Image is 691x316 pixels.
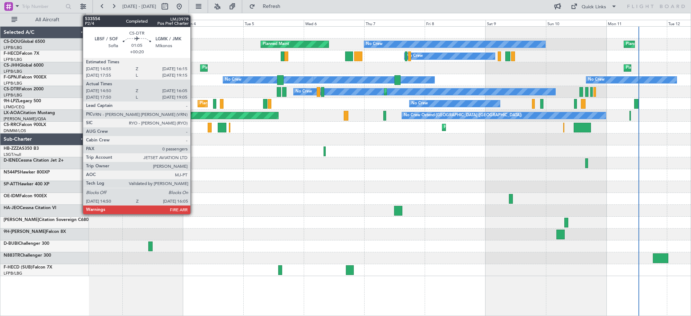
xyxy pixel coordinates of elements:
a: F-HECDFalcon 7X [4,51,39,56]
span: OE-IDM [4,194,19,198]
div: Planned Maint Nice ([GEOGRAPHIC_DATA]) [200,98,280,109]
input: Trip Number [22,1,63,12]
a: F-HECD (SUB)Falcon 7X [4,265,52,270]
a: F-GPNJFalcon 900EX [4,75,46,80]
div: Sun 10 [546,20,606,26]
a: DNMM/LOS [4,128,26,134]
a: [PERSON_NAME]/QSA [4,116,46,122]
a: D-BUBIChallenger 300 [4,241,49,246]
span: All Aircraft [19,17,76,22]
a: LX-AOACitation Mustang [4,111,55,115]
a: LFPB/LBG [4,92,22,98]
span: Refresh [257,4,287,9]
a: HA-JEOCessna Citation VI [4,206,56,210]
a: HB-ZZZAS350 B3 [4,146,39,151]
span: HA-JEO [4,206,20,210]
span: N544PS [4,170,20,175]
span: [PERSON_NAME] [4,218,39,222]
a: LFPB/LBG [4,57,22,62]
div: Wed 6 [304,20,364,26]
span: F-HECD (SUB) [4,265,32,270]
div: No Crew [411,98,428,109]
a: SP-ATTHawker 400 XP [4,182,49,186]
button: Quick Links [567,1,620,12]
a: N883TRChallenger 300 [4,253,51,258]
span: LX-AOA [4,111,20,115]
span: F-HECD [4,51,19,56]
button: Refresh [246,1,289,12]
div: No Crew [366,39,383,50]
a: 9H-LPZLegacy 500 [4,99,41,103]
div: Thu 7 [364,20,425,26]
div: Planned Maint [263,39,289,50]
div: Mon 4 [183,20,243,26]
div: Sun 3 [122,20,183,26]
span: [DATE] - [DATE] [122,3,156,10]
a: D-IENECessna Citation Jet 2+ [4,158,64,163]
span: F-GPNJ [4,75,19,80]
span: HB-ZZZ [4,146,19,151]
span: 9H-[PERSON_NAME] [4,230,46,234]
span: CS-DTR [4,87,19,91]
div: Sat 2 [62,20,122,26]
div: Planned Maint [GEOGRAPHIC_DATA] ([GEOGRAPHIC_DATA]) [202,63,316,73]
a: CS-RRCFalcon 900LX [4,123,46,127]
button: All Aircraft [8,14,78,26]
div: No Crew [295,86,312,97]
a: LFPB/LBG [4,69,22,74]
div: Quick Links [582,4,606,11]
span: CS-RRC [4,123,19,127]
div: Planned Maint Sofia [386,86,423,97]
a: CS-DTRFalcon 2000 [4,87,44,91]
span: 9H-LPZ [4,99,18,103]
div: [DATE] [87,14,99,21]
span: D-IENE [4,158,18,163]
span: SP-ATT [4,182,18,186]
a: OE-IDMFalcon 900EX [4,194,47,198]
div: Fri 8 [425,20,485,26]
div: Sat 9 [485,20,546,26]
span: D-BUBI [4,241,18,246]
a: LFPB/LBG [4,271,22,276]
a: LFPB/LBG [4,45,22,50]
a: CS-DOUGlobal 6500 [4,40,45,44]
a: N544PSHawker 800XP [4,170,50,175]
a: CS-JHHGlobal 6000 [4,63,44,68]
div: No Crew [588,75,605,85]
a: LFMD/CEQ [4,104,24,110]
a: LSGT/null [4,152,21,157]
div: Tue 5 [243,20,304,26]
a: 9H-[PERSON_NAME]Falcon 8X [4,230,66,234]
a: LFPB/LBG [4,81,22,86]
span: N883TR [4,253,20,258]
div: No Crew [225,75,241,85]
div: No Crew [406,51,423,62]
div: No Crew Ostend-[GEOGRAPHIC_DATA] ([GEOGRAPHIC_DATA]) [404,110,522,121]
span: CS-JHH [4,63,19,68]
div: Planned Maint Larnaca ([GEOGRAPHIC_DATA] Intl) [444,122,537,133]
span: CS-DOU [4,40,21,44]
div: Mon 11 [606,20,667,26]
a: [PERSON_NAME]Citation Sovereign C680 [4,218,89,222]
